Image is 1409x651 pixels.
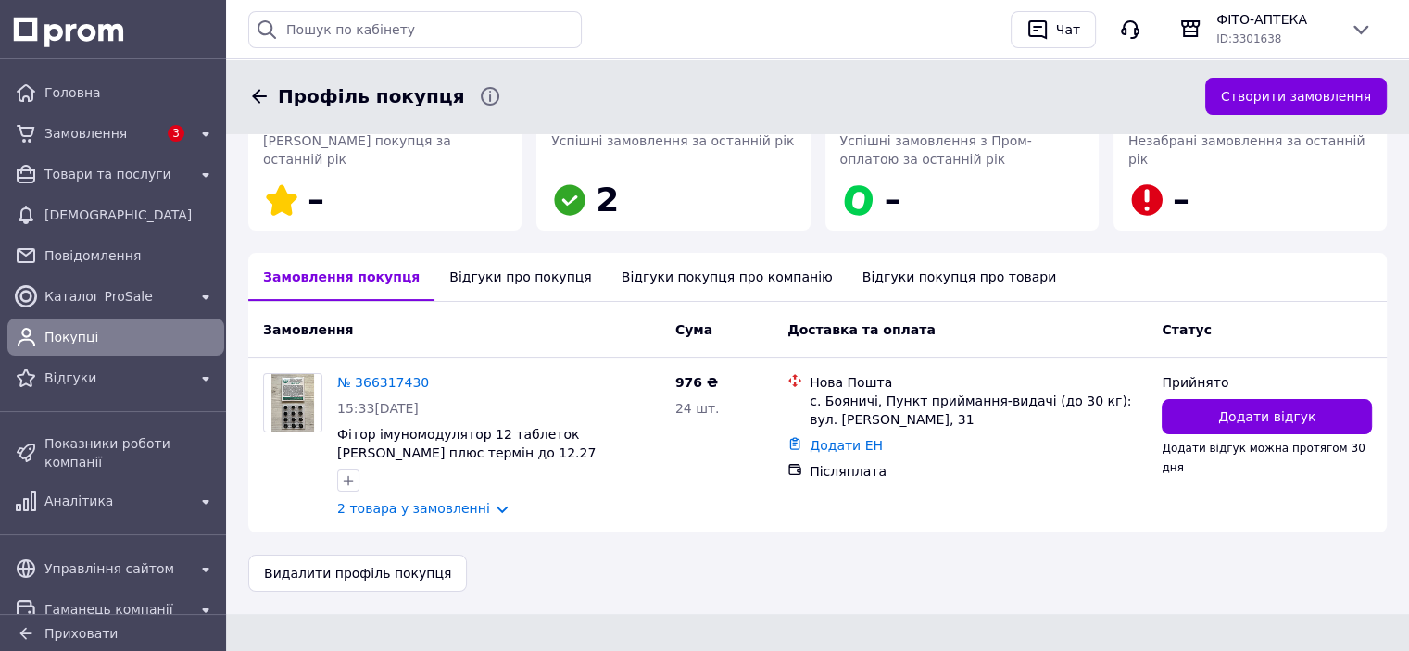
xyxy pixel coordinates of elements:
button: Чат [1011,11,1096,48]
span: 3 [168,125,184,142]
div: Післяплата [810,462,1147,481]
span: 15:33[DATE] [337,401,419,416]
button: Видалити профіль покупця [248,555,467,592]
span: Замовлення [44,124,157,143]
span: 24 шт. [675,401,720,416]
span: Успішні замовлення за останній рік [551,133,794,148]
span: Головна [44,83,217,102]
a: Фітор імуномодулятор 12 таблеток [PERSON_NAME] плюс термін до 12.27 [337,427,596,460]
span: Показники роботи компанії [44,434,217,471]
button: Створити замовлення [1205,78,1387,115]
span: – [1173,181,1189,219]
span: Управління сайтом [44,559,187,578]
input: Пошук по кабінету [248,11,582,48]
div: Замовлення покупця [248,253,434,301]
span: Товари та послуги [44,165,187,183]
div: Прийнято [1162,373,1372,392]
div: Відгуки покупця про компанію [607,253,848,301]
a: Фото товару [263,373,322,432]
div: Відгуки покупця про товари [848,253,1071,301]
span: [PERSON_NAME] покупця за останній рік [263,133,451,167]
span: ФІТО-АПТЕКА [1216,10,1335,29]
span: – [308,181,324,219]
span: Повідомлення [44,246,217,265]
span: Покупці [44,328,217,346]
a: 2 товара у замовленні [337,501,490,516]
div: с. Бояничі, Пункт приймання-видачі (до 30 кг): вул. [PERSON_NAME], 31 [810,392,1147,429]
span: [DEMOGRAPHIC_DATA] [44,206,217,224]
span: 976 ₴ [675,375,718,390]
span: Гаманець компанії [44,600,187,619]
button: Додати відгук [1162,399,1372,434]
span: Відгуки [44,369,187,387]
span: Cума [675,322,712,337]
span: ID: 3301638 [1216,32,1281,45]
span: Статус [1162,322,1211,337]
span: Замовлення [263,322,353,337]
span: Доставка та оплата [787,322,936,337]
span: Профіль покупця [278,83,464,110]
span: Каталог ProSale [44,287,187,306]
img: Фото товару [271,374,315,432]
span: Приховати [44,626,118,641]
div: Нова Пошта [810,373,1147,392]
span: Додати відгук [1218,407,1315,426]
span: Незабрані замовлення за останній рік [1128,133,1365,167]
span: Успішні замовлення з Пром-оплатою за останній рік [840,133,1032,167]
span: Додати відгук можна протягом 30 дня [1162,442,1365,473]
div: Чат [1052,16,1084,44]
div: Відгуки про покупця [434,253,606,301]
a: № 366317430 [337,375,429,390]
span: Аналітика [44,492,187,510]
span: – [885,181,901,219]
span: 2 [596,181,619,219]
a: Додати ЕН [810,438,883,453]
